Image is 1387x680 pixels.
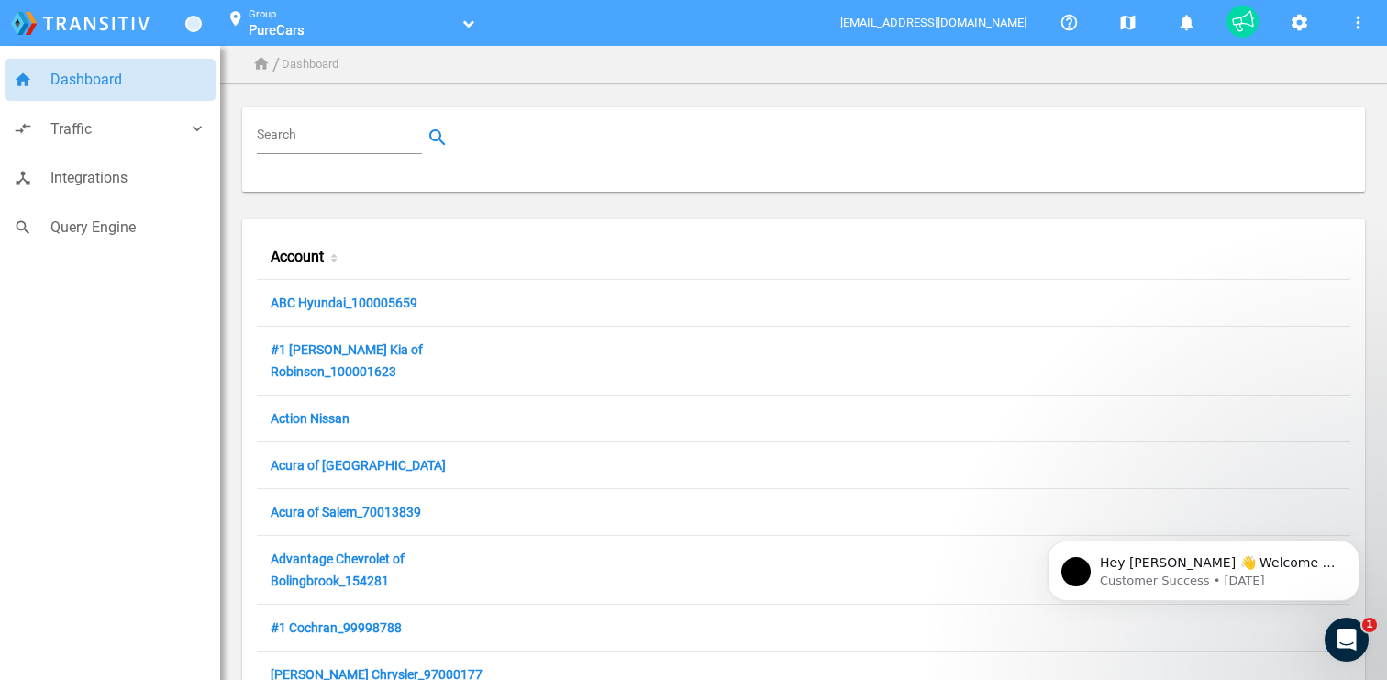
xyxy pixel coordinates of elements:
a: #1 Cochran_99998788 [271,620,402,638]
a: Action Nissan [271,411,350,429]
a: device_hubIntegrations [5,157,216,199]
i: home [14,71,32,89]
i: device_hub [14,169,32,187]
i: compare_arrows [14,119,32,138]
button: More [1339,4,1376,40]
span: Traffic [50,117,188,141]
div: Account [257,234,530,280]
span: [EMAIL_ADDRESS][DOMAIN_NAME] [840,16,1028,29]
i: search [14,218,32,237]
small: Group [249,8,276,20]
i: home [252,55,271,73]
iframe: Intercom notifications message [1020,502,1387,630]
li: Dashboard [282,55,338,74]
mat-icon: location_on [225,10,247,32]
li: / [272,50,280,79]
a: ABC Hyundai_100005659 [271,295,417,313]
mat-icon: help_outline [1058,12,1080,34]
span: Integrations [50,166,206,190]
img: logo [11,12,150,35]
span: 1 [1362,618,1377,632]
mat-icon: settings [1288,12,1310,34]
a: homeDashboard [5,59,216,101]
span: Dashboard [50,68,206,92]
mat-icon: more_vert [1347,12,1369,34]
i: keyboard_arrow_down [188,119,206,138]
mat-icon: map [1116,12,1138,34]
a: Advantage Chevrolet of Bolingbrook_154281 [271,552,405,591]
span: Query Engine [50,216,206,240]
a: searchQuery Engine [5,206,216,249]
a: compare_arrowsTraffickeyboard_arrow_down [5,108,216,150]
a: #1 [PERSON_NAME] Kia of Robinson_100001623 [271,342,423,382]
mat-icon: notifications [1175,12,1197,34]
a: Acura of [GEOGRAPHIC_DATA] [271,458,446,475]
span: PureCars [249,22,305,39]
iframe: Intercom live chat [1325,618,1369,662]
a: Acura of Salem_70013839 [271,505,421,522]
a: Toggle Menu [185,16,202,32]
